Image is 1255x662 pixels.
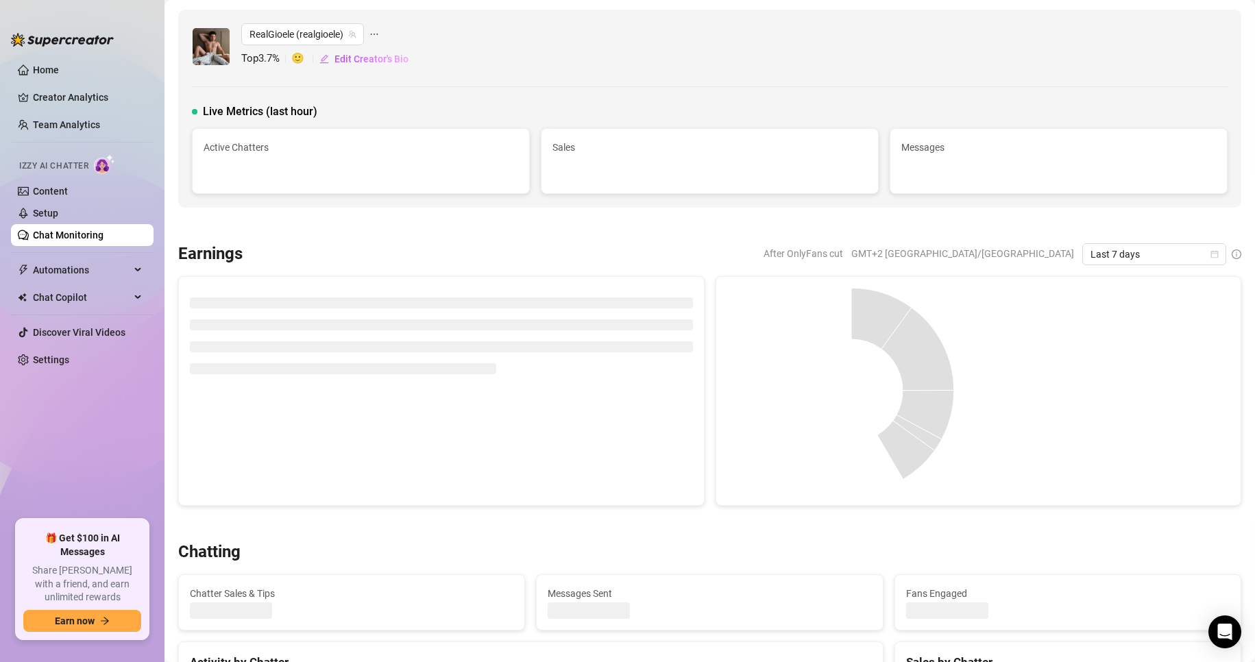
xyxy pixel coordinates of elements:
[33,86,143,108] a: Creator Analytics
[190,586,513,601] span: Chatter Sales & Tips
[334,53,409,64] span: Edit Creator's Bio
[18,293,27,302] img: Chat Copilot
[23,564,141,604] span: Share [PERSON_NAME] with a friend, and earn unlimited rewards
[901,140,1216,155] span: Messages
[23,532,141,559] span: 🎁 Get $100 in AI Messages
[33,259,130,281] span: Automations
[33,186,68,197] a: Content
[33,354,69,365] a: Settings
[204,140,518,155] span: Active Chatters
[33,327,125,338] a: Discover Viral Videos
[369,23,379,45] span: ellipsis
[249,24,356,45] span: RealGioele (realgioele)
[319,48,409,70] button: Edit Creator's Bio
[19,160,88,173] span: Izzy AI Chatter
[178,243,243,265] h3: Earnings
[94,154,115,174] img: AI Chatter
[319,54,329,64] span: edit
[11,33,114,47] img: logo-BBDzfeDw.svg
[348,30,356,38] span: team
[1232,249,1241,259] span: info-circle
[33,230,103,241] a: Chat Monitoring
[1208,615,1241,648] div: Open Intercom Messenger
[552,140,867,155] span: Sales
[100,616,110,626] span: arrow-right
[193,28,230,65] img: RealGioele
[33,286,130,308] span: Chat Copilot
[548,586,871,601] span: Messages Sent
[33,64,59,75] a: Home
[851,243,1074,264] span: GMT+2 [GEOGRAPHIC_DATA]/[GEOGRAPHIC_DATA]
[203,103,317,120] span: Live Metrics (last hour)
[764,243,843,264] span: After OnlyFans cut
[906,586,1230,601] span: Fans Engaged
[33,208,58,219] a: Setup
[55,615,95,626] span: Earn now
[241,51,291,67] span: Top 3.7 %
[291,51,319,67] span: 🙂
[1090,244,1218,265] span: Last 7 days
[33,119,100,130] a: Team Analytics
[1210,250,1219,258] span: calendar
[18,265,29,275] span: thunderbolt
[178,541,241,563] h3: Chatting
[23,610,141,632] button: Earn nowarrow-right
